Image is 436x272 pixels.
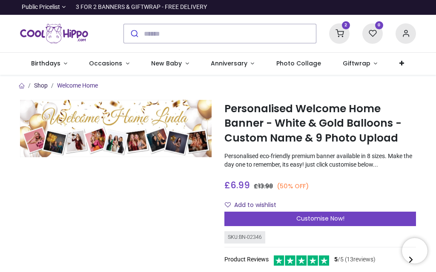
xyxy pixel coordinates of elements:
a: New Baby [141,53,200,75]
h1: Personalised Welcome Home Banner - White & Gold Balloons - Custom Name & 9 Photo Upload [224,102,416,145]
span: £ [254,182,273,190]
a: Anniversary [200,53,265,75]
a: Public Pricelist [20,3,66,11]
span: Public Pricelist [22,3,60,11]
sup: 0 [375,21,383,29]
i: Add to wishlist [225,202,231,208]
img: Cool Hippo [20,22,88,45]
p: Personalised eco-friendly premium banner available in 8 sizes. Make the day one to remember, its ... [224,152,416,169]
button: Add to wishlistAdd to wishlist [224,198,284,212]
iframe: Customer reviews powered by Trustpilot [237,3,416,11]
a: 0 [362,30,383,37]
a: Giftwrap [332,53,388,75]
span: Giftwrap [343,59,370,68]
a: Shop [34,82,48,89]
a: Birthdays [20,53,78,75]
span: New Baby [151,59,182,68]
span: Customise Now! [296,214,344,223]
span: Photo Collage [276,59,321,68]
div: SKU: BN-02346 [224,231,265,244]
span: 6.99 [230,179,250,191]
span: 13.98 [258,182,273,190]
span: 5 [334,256,338,263]
span: /5 ( 13 reviews) [334,255,376,264]
span: Birthdays [31,59,60,68]
span: Occasions [89,59,122,68]
span: £ [224,179,250,191]
div: 3 FOR 2 BANNERS & GIFTWRAP - FREE DELIVERY [76,3,207,11]
a: Logo of Cool Hippo [20,22,88,45]
iframe: Brevo live chat [402,238,427,263]
span: Anniversary [211,59,247,68]
button: Submit [124,24,144,43]
img: Personalised Welcome Home Banner - White & Gold Balloons - Custom Name & 9 Photo Upload [20,100,212,157]
div: Product Reviews [224,254,416,266]
a: 2 [329,30,350,37]
small: (50% OFF) [277,182,309,190]
sup: 2 [342,21,350,29]
a: Occasions [78,53,141,75]
a: Welcome Home [57,82,98,89]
